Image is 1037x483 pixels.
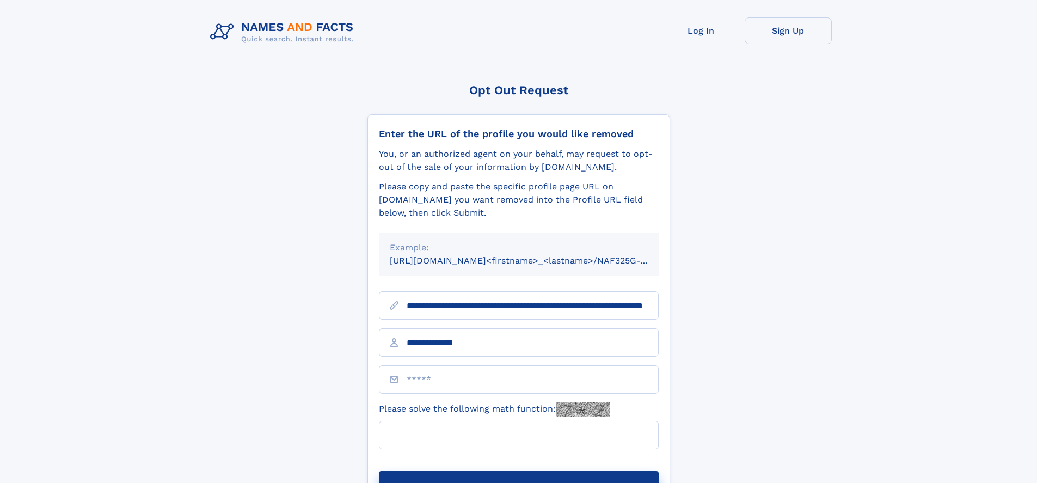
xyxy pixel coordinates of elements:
small: [URL][DOMAIN_NAME]<firstname>_<lastname>/NAF325G-xxxxxxxx [390,255,679,266]
div: Enter the URL of the profile you would like removed [379,128,659,140]
a: Log In [658,17,745,44]
img: Logo Names and Facts [206,17,363,47]
label: Please solve the following math function: [379,402,610,417]
a: Sign Up [745,17,832,44]
div: Please copy and paste the specific profile page URL on [DOMAIN_NAME] you want removed into the Pr... [379,180,659,219]
div: Opt Out Request [367,83,670,97]
div: Example: [390,241,648,254]
div: You, or an authorized agent on your behalf, may request to opt-out of the sale of your informatio... [379,148,659,174]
